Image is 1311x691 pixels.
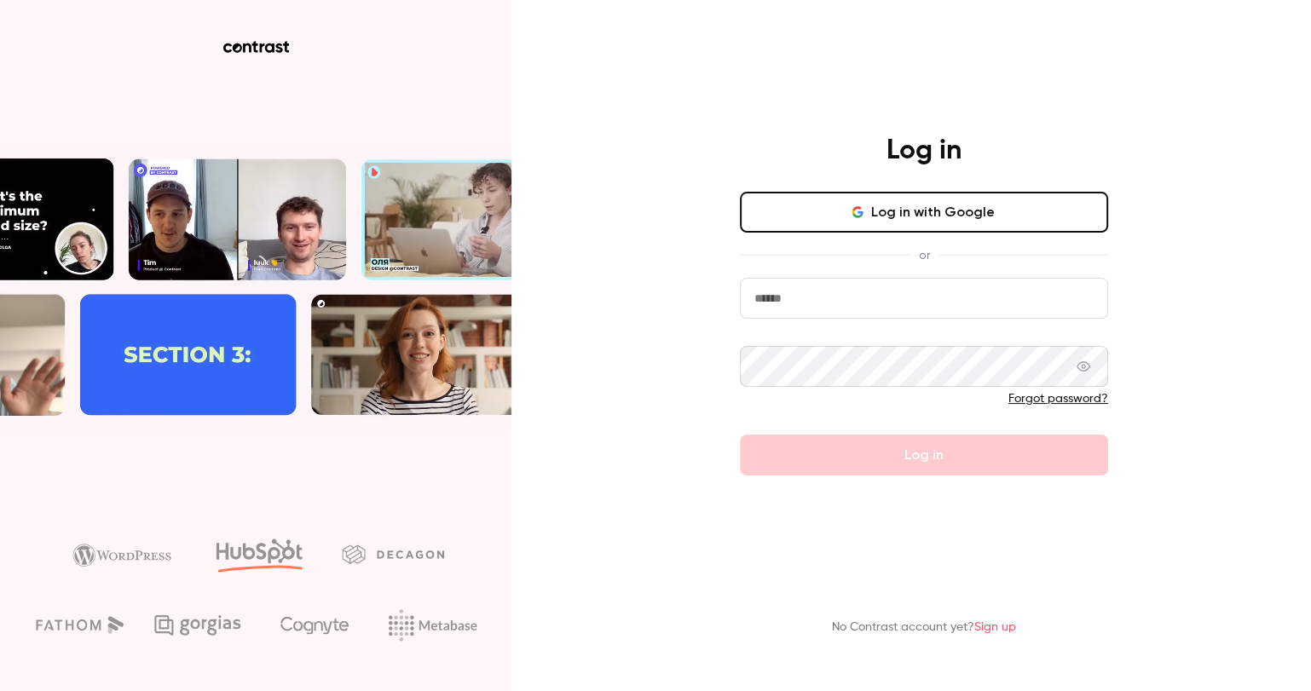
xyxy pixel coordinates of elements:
[832,619,1016,636] p: No Contrast account yet?
[910,246,938,264] span: or
[974,621,1016,633] a: Sign up
[740,192,1108,233] button: Log in with Google
[887,134,962,168] h4: Log in
[1008,393,1108,405] a: Forgot password?
[342,544,444,563] img: decagon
